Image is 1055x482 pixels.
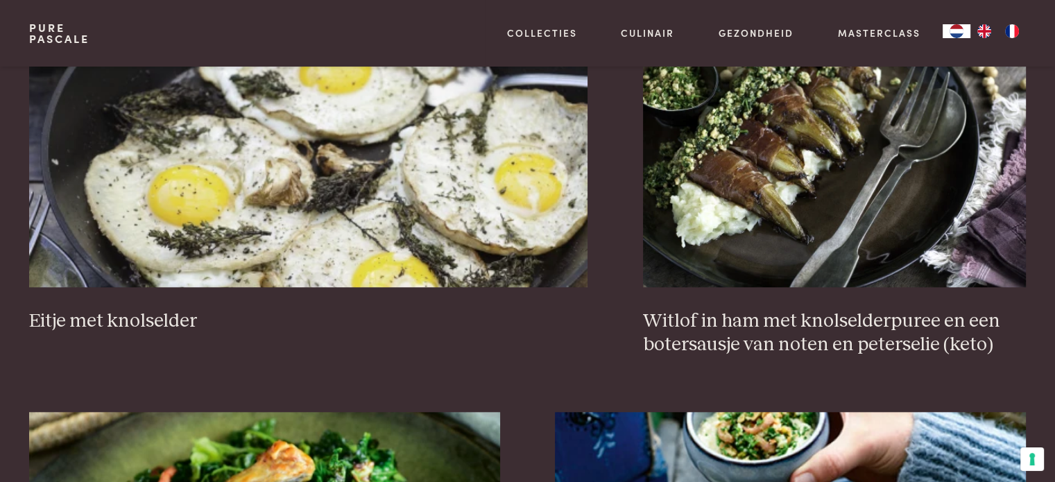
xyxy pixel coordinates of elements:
[507,26,577,40] a: Collecties
[719,26,794,40] a: Gezondheid
[643,10,1026,357] a: Witlof in ham met knolselderpuree en een botersausje van noten en peterselie (keto) Witlof in ham...
[29,309,587,334] h3: Eitje met knolselder
[943,24,1026,38] aside: Language selected: Nederlands
[1020,447,1044,471] button: Uw voorkeuren voor toestemming voor trackingtechnologieën
[943,24,970,38] div: Language
[29,10,587,333] a: Eitje met knolselder Eitje met knolselder
[29,10,587,287] img: Eitje met knolselder
[943,24,970,38] a: NL
[970,24,998,38] a: EN
[970,24,1026,38] ul: Language list
[643,309,1026,357] h3: Witlof in ham met knolselderpuree en een botersausje van noten en peterselie (keto)
[998,24,1026,38] a: FR
[29,22,89,44] a: PurePascale
[838,26,920,40] a: Masterclass
[643,10,1026,287] img: Witlof in ham met knolselderpuree en een botersausje van noten en peterselie (keto)
[621,26,674,40] a: Culinair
